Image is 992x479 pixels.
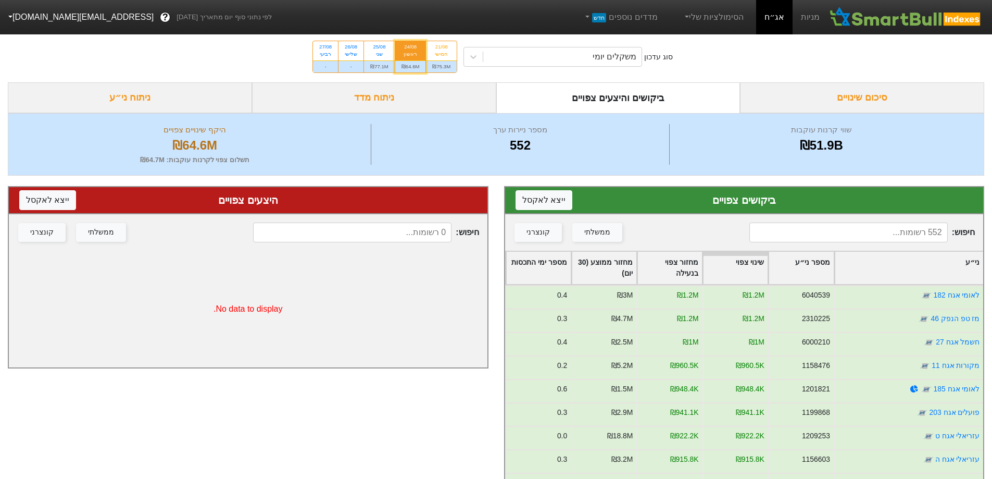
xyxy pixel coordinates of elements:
div: 21/08 [432,43,450,51]
div: ניתוח מדד [252,82,496,113]
div: 0.3 [557,454,567,465]
span: ? [162,10,168,24]
a: הסימולציות שלי [679,7,748,28]
img: tase link [917,408,927,418]
a: חשמל אגח 27 [936,338,980,346]
img: tase link [924,337,934,348]
div: 24/08 [401,43,420,51]
div: 0.3 [557,407,567,418]
div: ₪18.8M [607,431,633,441]
a: מדדים נוספיםחדש [579,7,662,28]
div: ממשלתי [584,227,610,238]
div: - [338,60,363,72]
input: 552 רשומות... [749,223,948,242]
div: 0.6 [557,384,567,395]
div: היצעים צפויים [19,192,477,208]
a: מז טפ הנפק 46 [931,314,980,323]
img: tase link [921,384,932,395]
button: קונצרני [514,223,562,242]
img: tase link [921,290,932,301]
div: ₪3.2M [611,454,633,465]
img: tase link [923,431,933,441]
div: 6040539 [801,290,830,301]
div: ₪1.2M [742,290,764,301]
a: לאומי אגח 182 [933,291,980,299]
div: ₪64.6M [395,60,426,72]
div: ₪941.1K [670,407,698,418]
span: חיפוש : [749,223,975,242]
div: 26/08 [345,43,357,51]
div: No data to display. [9,251,487,367]
input: 0 רשומות... [253,223,451,242]
div: Toggle SortBy [506,252,571,284]
a: לאומי אגח 185 [933,385,980,393]
img: tase link [919,314,929,324]
a: עזריאלי אגח ה [935,455,980,463]
div: ₪941.1K [735,407,764,418]
div: מספר ניירות ערך [374,124,666,136]
div: חמישי [432,51,450,58]
div: שלישי [345,51,357,58]
div: 0.4 [557,290,567,301]
img: SmartBull [828,7,984,28]
div: קונצרני [526,227,550,238]
div: Toggle SortBy [703,252,768,284]
div: 1156603 [801,454,830,465]
div: ביקושים והיצעים צפויים [496,82,740,113]
div: ניתוח ני״ע [8,82,252,113]
div: ₪915.8K [670,454,698,465]
div: ₪922.2K [735,431,764,441]
a: פועלים אגח 203 [929,408,980,416]
div: ₪64.6M [21,136,368,155]
span: לפי נתוני סוף יום מתאריך [DATE] [177,12,272,22]
div: שווי קרנות עוקבות [672,124,971,136]
div: 0.0 [557,431,567,441]
div: ₪1.2M [676,313,698,324]
div: 1209253 [801,431,830,441]
div: ₪1.2M [742,313,764,324]
div: 1199868 [801,407,830,418]
div: 0.4 [557,337,567,348]
div: ביקושים צפויים [516,192,973,208]
div: Toggle SortBy [572,252,636,284]
div: רביעי [319,51,332,58]
div: תשלום צפוי לקרנות עוקבות : ₪64.7M [21,155,368,165]
div: ₪960.5K [735,360,764,371]
img: tase link [923,455,933,465]
div: ₪948.4K [735,384,764,395]
div: ₪77.1M [364,60,395,72]
div: - [313,60,338,72]
div: ₪960.5K [670,360,698,371]
div: 25/08 [370,43,388,51]
div: ₪5.2M [611,360,633,371]
div: משקלים יומי [593,51,636,63]
div: ₪1M [748,337,764,348]
div: 6000210 [801,337,830,348]
span: חדש [592,13,606,22]
div: ₪1.2M [676,290,698,301]
div: ₪948.4K [670,384,698,395]
div: ₪4.7M [611,313,633,324]
div: ₪2.5M [611,337,633,348]
div: ₪75.3M [426,60,457,72]
div: Toggle SortBy [835,252,983,284]
div: Toggle SortBy [769,252,833,284]
div: היקף שינויים צפויים [21,124,368,136]
div: 0.3 [557,313,567,324]
div: ₪1M [683,337,698,348]
div: ₪2.9M [611,407,633,418]
div: ₪1.5M [611,384,633,395]
button: קונצרני [18,223,66,242]
div: קונצרני [30,227,54,238]
div: 2310225 [801,313,830,324]
button: ייצא לאקסל [19,190,76,210]
div: ₪3M [617,290,633,301]
span: חיפוש : [253,223,479,242]
div: סוג עדכון [644,52,673,63]
div: ₪915.8K [735,454,764,465]
div: סיכום שינויים [740,82,984,113]
div: ראשון [401,51,420,58]
div: 1201821 [801,384,830,395]
button: ייצא לאקסל [516,190,572,210]
div: שני [370,51,388,58]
